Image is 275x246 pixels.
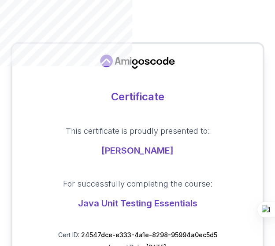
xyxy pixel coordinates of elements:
[66,125,210,137] p: This certificate is proudly presented to:
[23,90,252,104] h2: Certificate
[63,197,212,209] p: Java Unit Testing Essentials
[66,144,210,157] p: [PERSON_NAME]
[81,231,217,239] span: 24547dce-e333-4a1e-8298-95994a0ec5d5
[23,231,252,239] p: Cert ID:
[63,178,212,190] p: For successfully completing the course:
